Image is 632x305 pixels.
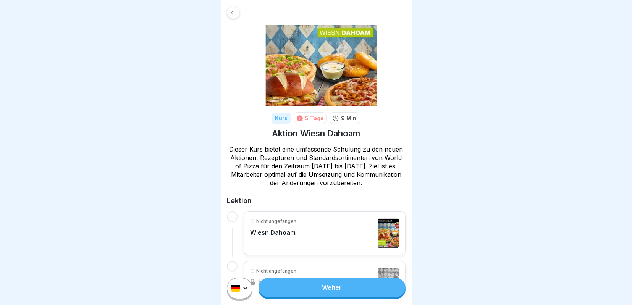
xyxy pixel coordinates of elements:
[305,114,324,122] div: 5 Tage
[341,114,358,122] p: 9 Min.
[378,218,399,249] img: wjnbwx15h8zmubfocf5m9pae.png
[272,113,291,124] div: Kurs
[256,218,296,225] p: Nicht angefangen
[250,229,296,236] p: Wiesn Dahoam
[259,278,405,297] a: Weiter
[227,196,406,205] h2: Lektion
[227,145,406,187] p: Dieser Kurs bietet eine umfassende Schulung zu den neuen Aktionen, Rezepturen und Standardsortime...
[227,25,406,106] img: tlfwtewhtshhigq7h0svolsu.png
[231,285,240,292] img: de.svg
[250,218,399,249] a: Nicht angefangenWiesn Dahoam
[272,128,360,139] h1: Aktion Wiesn Dahoam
